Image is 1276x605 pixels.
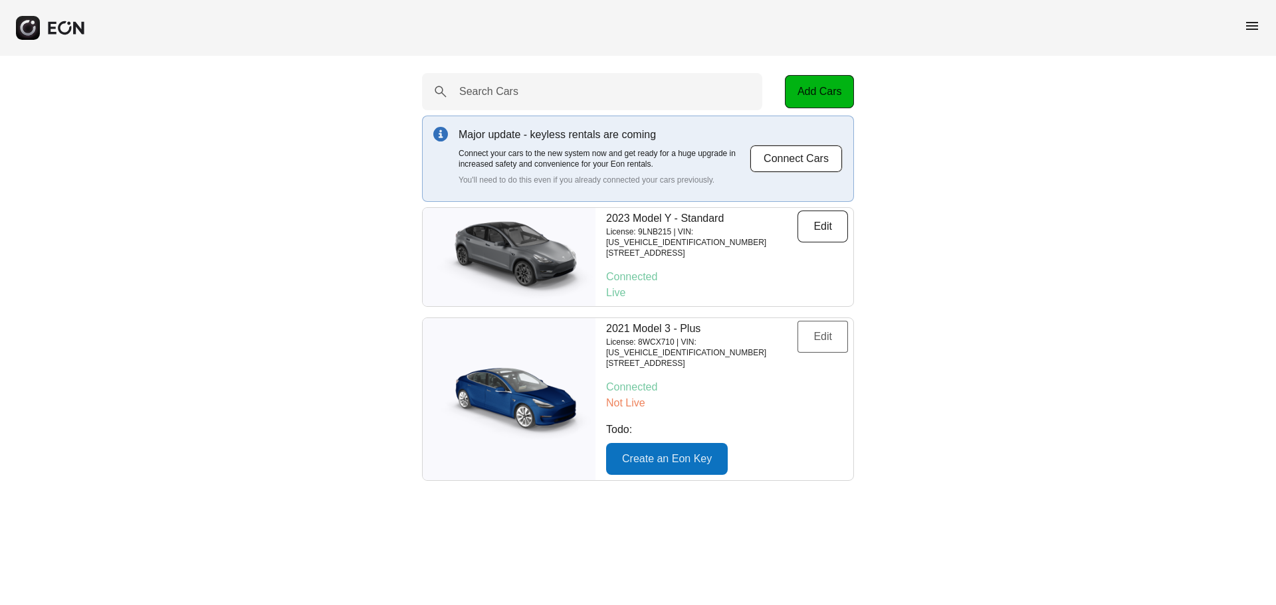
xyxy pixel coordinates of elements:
p: [STREET_ADDRESS] [606,358,797,369]
p: Todo: [606,422,848,438]
label: Search Cars [459,84,518,100]
p: Connect your cars to the new system now and get ready for a huge upgrade in increased safety and ... [459,148,750,169]
p: Major update - keyless rentals are coming [459,127,750,143]
p: License: 8WCX710 | VIN: [US_VEHICLE_IDENTIFICATION_NUMBER] [606,337,797,358]
p: Connected [606,269,848,285]
p: 2023 Model Y - Standard [606,211,797,226]
p: 2021 Model 3 - Plus [606,321,797,337]
span: menu [1244,18,1260,34]
p: [STREET_ADDRESS] [606,248,797,258]
button: Create an Eon Key [606,443,728,475]
p: Not Live [606,395,848,411]
img: info [433,127,448,141]
button: Edit [797,321,848,353]
p: Live [606,285,848,301]
img: car [423,356,595,442]
img: car [423,214,595,300]
p: Connected [606,379,848,395]
button: Edit [797,211,848,242]
button: Connect Cars [750,145,843,173]
p: You'll need to do this even if you already connected your cars previously. [459,175,750,185]
p: License: 9LNB215 | VIN: [US_VEHICLE_IDENTIFICATION_NUMBER] [606,226,797,248]
button: Add Cars [785,75,854,108]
